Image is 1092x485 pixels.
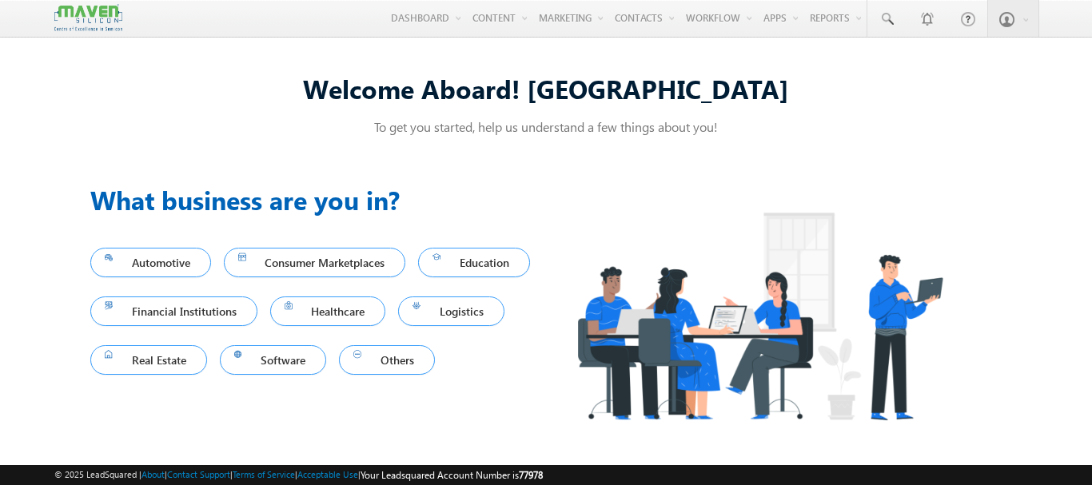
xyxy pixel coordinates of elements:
img: Custom Logo [54,4,122,32]
span: Real Estate [105,349,193,371]
span: Others [353,349,420,371]
p: To get you started, help us understand a few things about you! [90,118,1002,135]
span: Your Leadsquared Account Number is [361,469,543,481]
span: © 2025 LeadSquared | | | | | [54,467,543,483]
span: Healthcare [285,300,372,322]
span: Logistics [412,300,490,322]
h3: What business are you in? [90,181,546,219]
span: Software [234,349,313,371]
span: Education [432,252,516,273]
span: Financial Institutions [105,300,243,322]
a: Acceptable Use [297,469,358,479]
img: Industry.png [546,181,973,451]
a: Terms of Service [233,469,295,479]
a: About [141,469,165,479]
span: Consumer Marketplaces [238,252,392,273]
span: 77978 [519,469,543,481]
a: Contact Support [167,469,230,479]
div: Welcome Aboard! [GEOGRAPHIC_DATA] [90,71,1002,105]
span: Automotive [105,252,197,273]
